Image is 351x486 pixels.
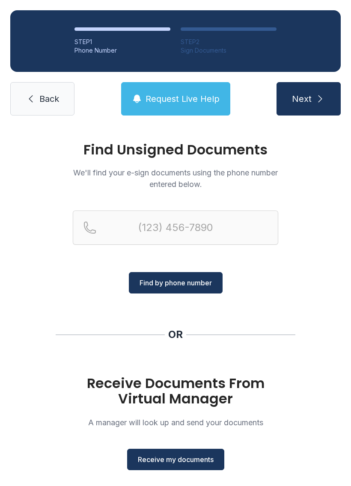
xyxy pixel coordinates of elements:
[73,167,278,190] p: We'll find your e-sign documents using the phone number entered below.
[73,376,278,406] h1: Receive Documents From Virtual Manager
[140,278,212,288] span: Find by phone number
[181,38,277,46] div: STEP 2
[138,454,214,465] span: Receive my documents
[292,93,312,105] span: Next
[74,38,170,46] div: STEP 1
[73,143,278,157] h1: Find Unsigned Documents
[181,46,277,55] div: Sign Documents
[39,93,59,105] span: Back
[73,210,278,245] input: Reservation phone number
[73,417,278,428] p: A manager will look up and send your documents
[168,328,183,341] div: OR
[146,93,220,105] span: Request Live Help
[74,46,170,55] div: Phone Number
